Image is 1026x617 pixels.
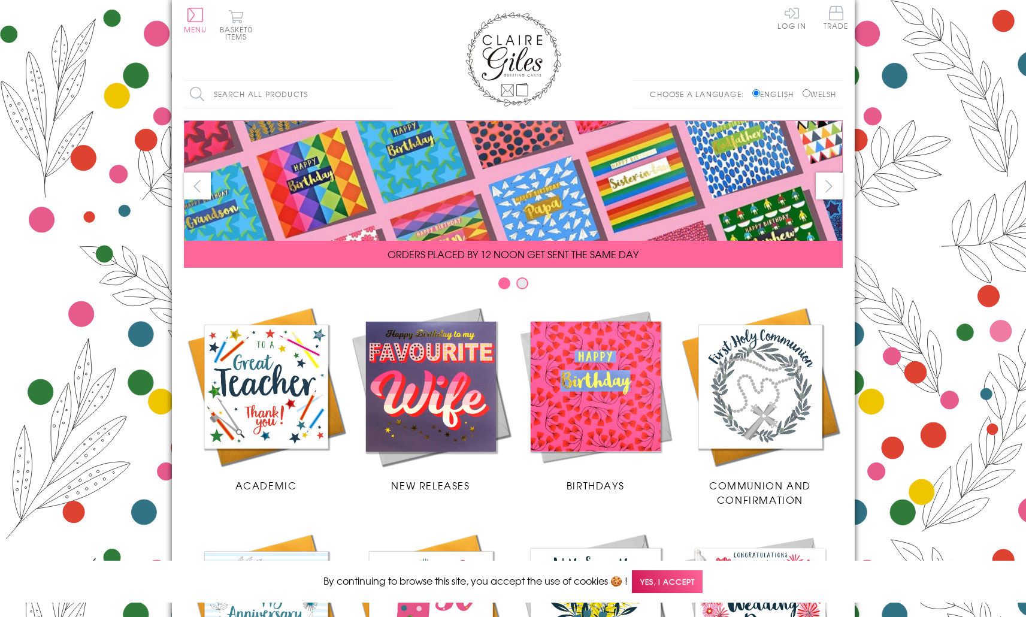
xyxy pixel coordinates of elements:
[382,81,394,108] input: Search
[184,81,394,108] input: Search all products
[184,173,211,199] button: prev
[391,478,470,492] span: New Releases
[235,478,297,492] span: Academic
[516,277,528,289] button: Carousel Page 2
[803,89,810,97] input: Welsh
[220,10,253,40] button: Basket0 items
[777,6,806,29] a: Log In
[816,173,843,199] button: next
[632,570,703,594] span: Yes, I accept
[498,277,510,289] button: Carousel Page 1 (Current Slide)
[513,304,678,492] a: Birthdays
[465,12,561,107] img: Claire Giles Greetings Cards
[225,24,253,42] span: 0 items
[184,24,207,35] span: Menu
[752,89,800,99] label: English
[803,89,837,99] label: Welsh
[824,6,849,29] span: Trade
[184,277,843,295] div: Carousel Pagination
[184,8,207,33] button: Menu
[567,478,624,492] span: Birthdays
[824,6,849,32] a: Trade
[709,478,811,507] span: Communion and Confirmation
[650,89,750,99] p: Choose a language:
[349,304,513,492] a: New Releases
[184,304,349,492] a: Academic
[752,89,760,97] input: English
[678,304,843,507] a: Communion and Confirmation
[388,247,638,261] span: ORDERS PLACED BY 12 NOON GET SENT THE SAME DAY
